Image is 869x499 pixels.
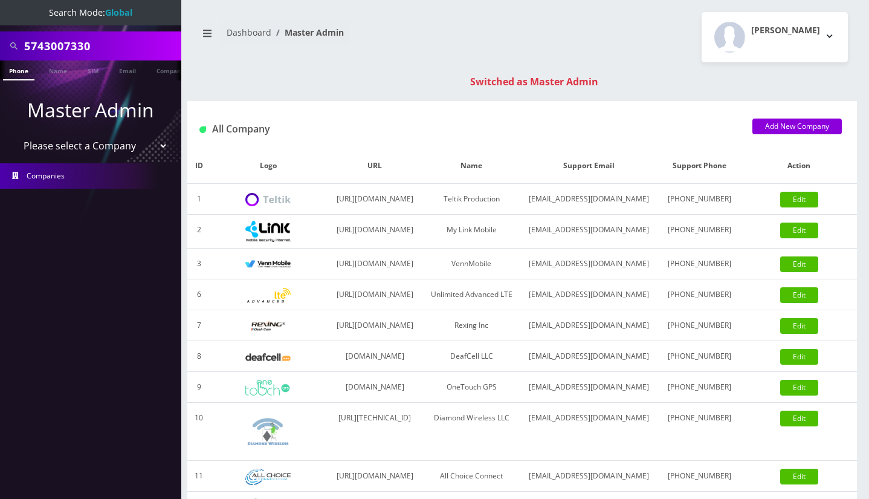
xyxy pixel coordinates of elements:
[187,184,210,215] td: 1
[245,221,291,242] img: My Link Mobile
[326,310,424,341] td: [URL][DOMAIN_NAME]
[658,249,741,279] td: [PHONE_NUMBER]
[780,411,818,426] a: Edit
[780,256,818,272] a: Edit
[187,372,210,403] td: 9
[780,380,818,396] a: Edit
[245,380,291,396] img: OneTouch GPS
[199,74,869,89] div: Switched as Master Admin
[187,461,210,492] td: 11
[245,321,291,332] img: Rexing Inc
[424,279,519,310] td: Unlimited Advanced LTE
[245,409,291,454] img: Diamond Wireless LLC
[752,119,842,134] a: Add New Company
[424,310,519,341] td: Rexing Inc
[27,171,65,181] span: Companies
[780,287,818,303] a: Edit
[658,148,741,184] th: Support Phone
[520,403,659,461] td: [EMAIL_ADDRESS][DOMAIN_NAME]
[199,126,206,133] img: All Company
[187,403,210,461] td: 10
[227,27,271,38] a: Dashboard
[424,403,519,461] td: Diamond Wireless LLC
[658,341,741,372] td: [PHONE_NUMBER]
[424,461,519,492] td: All Choice Connect
[326,215,424,249] td: [URL][DOMAIN_NAME]
[24,34,178,57] input: Search All Companies
[741,148,857,184] th: Action
[43,60,73,79] a: Name
[658,461,741,492] td: [PHONE_NUMBER]
[199,123,734,135] h1: All Company
[196,20,513,54] nav: breadcrumb
[326,148,424,184] th: URL
[326,184,424,215] td: [URL][DOMAIN_NAME]
[658,279,741,310] td: [PHONE_NUMBER]
[326,461,424,492] td: [URL][DOMAIN_NAME]
[326,279,424,310] td: [URL][DOMAIN_NAME]
[187,148,210,184] th: ID
[326,249,424,279] td: [URL][DOMAIN_NAME]
[520,461,659,492] td: [EMAIL_ADDRESS][DOMAIN_NAME]
[520,341,659,372] td: [EMAIL_ADDRESS][DOMAIN_NAME]
[520,184,659,215] td: [EMAIL_ADDRESS][DOMAIN_NAME]
[113,60,142,79] a: Email
[520,279,659,310] td: [EMAIL_ADDRESS][DOMAIN_NAME]
[658,403,741,461] td: [PHONE_NUMBER]
[520,310,659,341] td: [EMAIL_ADDRESS][DOMAIN_NAME]
[702,12,848,62] button: [PERSON_NAME]
[658,372,741,403] td: [PHONE_NUMBER]
[658,184,741,215] td: [PHONE_NUMBER]
[780,349,818,365] a: Edit
[245,288,291,303] img: Unlimited Advanced LTE
[326,372,424,403] td: [DOMAIN_NAME]
[658,215,741,249] td: [PHONE_NUMBER]
[187,310,210,341] td: 7
[424,341,519,372] td: DeafCell LLC
[780,192,818,207] a: Edit
[187,279,210,310] td: 6
[520,148,659,184] th: Support Email
[3,60,34,80] a: Phone
[780,223,818,238] a: Edit
[326,403,424,461] td: [URL][TECHNICAL_ID]
[780,469,818,484] a: Edit
[245,353,291,361] img: DeafCell LLC
[520,249,659,279] td: [EMAIL_ADDRESS][DOMAIN_NAME]
[424,148,519,184] th: Name
[424,372,519,403] td: OneTouch GPS
[520,372,659,403] td: [EMAIL_ADDRESS][DOMAIN_NAME]
[82,60,105,79] a: SIM
[187,249,210,279] td: 3
[245,193,291,207] img: Teltik Production
[424,184,519,215] td: Teltik Production
[245,260,291,269] img: VennMobile
[424,249,519,279] td: VennMobile
[49,7,132,18] span: Search Mode:
[150,60,191,79] a: Company
[658,310,741,341] td: [PHONE_NUMBER]
[326,341,424,372] td: [DOMAIN_NAME]
[751,25,820,36] h2: [PERSON_NAME]
[187,341,210,372] td: 8
[424,215,519,249] td: My Link Mobile
[187,215,210,249] td: 2
[271,26,344,39] li: Master Admin
[245,469,291,485] img: All Choice Connect
[780,318,818,334] a: Edit
[105,7,132,18] strong: Global
[210,148,326,184] th: Logo
[520,215,659,249] td: [EMAIL_ADDRESS][DOMAIN_NAME]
